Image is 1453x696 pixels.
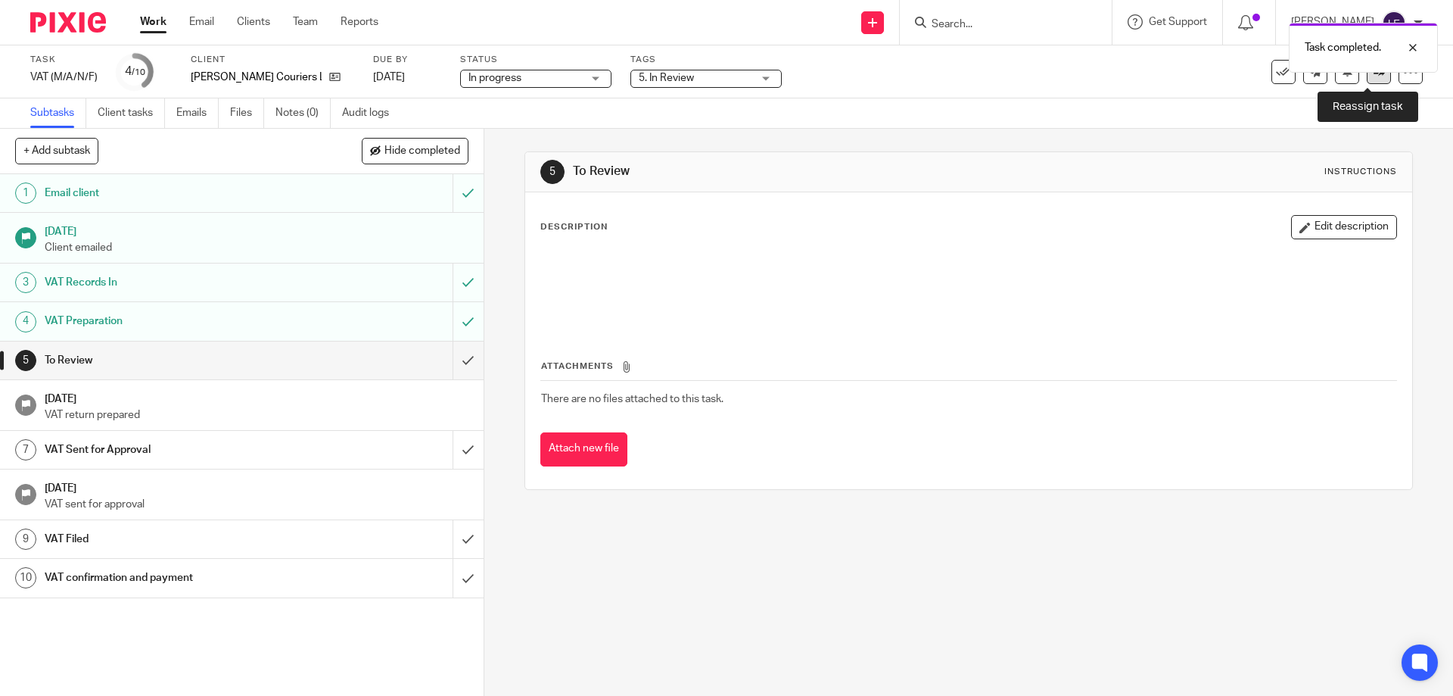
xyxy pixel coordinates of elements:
p: VAT return prepared [45,407,468,423]
a: Notes (0) [275,98,331,128]
button: Attach new file [540,432,627,467]
a: Team [293,14,318,30]
h1: Email client [45,182,306,204]
span: Attachments [541,362,614,370]
img: svg%3E [1382,11,1406,35]
p: [PERSON_NAME] Couriers Ltd [191,70,322,85]
a: Audit logs [342,98,400,128]
h1: VAT Sent for Approval [45,439,306,461]
div: VAT (M/A/N/F) [30,70,98,85]
h1: To Review [45,349,306,372]
span: [DATE] [373,72,405,83]
button: + Add subtask [15,138,98,164]
h1: VAT Records In [45,271,306,294]
label: Task [30,54,98,66]
p: Description [540,221,608,233]
h1: [DATE] [45,220,468,239]
span: Hide completed [384,145,460,158]
img: Pixie [30,12,106,33]
div: 4 [125,63,145,80]
a: Clients [237,14,270,30]
p: Task completed. [1305,40,1381,55]
a: Email [189,14,214,30]
div: 9 [15,529,36,550]
div: 5 [15,350,36,371]
label: Tags [630,54,782,66]
p: VAT sent for approval [45,497,468,512]
div: 3 [15,272,36,293]
span: 5. In Review [639,73,694,83]
button: Edit description [1291,215,1397,239]
a: Client tasks [98,98,165,128]
label: Status [460,54,611,66]
a: Emails [176,98,219,128]
div: 1 [15,183,36,204]
div: 7 [15,439,36,460]
a: Subtasks [30,98,86,128]
h1: [DATE] [45,477,468,496]
h1: VAT confirmation and payment [45,566,306,589]
h1: To Review [573,164,1001,179]
a: Files [230,98,264,128]
div: 10 [15,567,36,588]
a: Reports [341,14,378,30]
p: Client emailed [45,240,468,255]
span: In progress [468,73,521,83]
div: Instructions [1324,166,1397,178]
label: Client [191,54,354,66]
a: Work [140,14,166,30]
span: There are no files attached to this task. [541,394,723,404]
h1: VAT Preparation [45,310,306,332]
div: 4 [15,311,36,332]
div: 5 [540,160,565,184]
h1: [DATE] [45,388,468,407]
button: Hide completed [362,138,468,164]
h1: VAT Filed [45,528,306,551]
small: /10 [132,68,145,76]
label: Due by [373,54,441,66]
